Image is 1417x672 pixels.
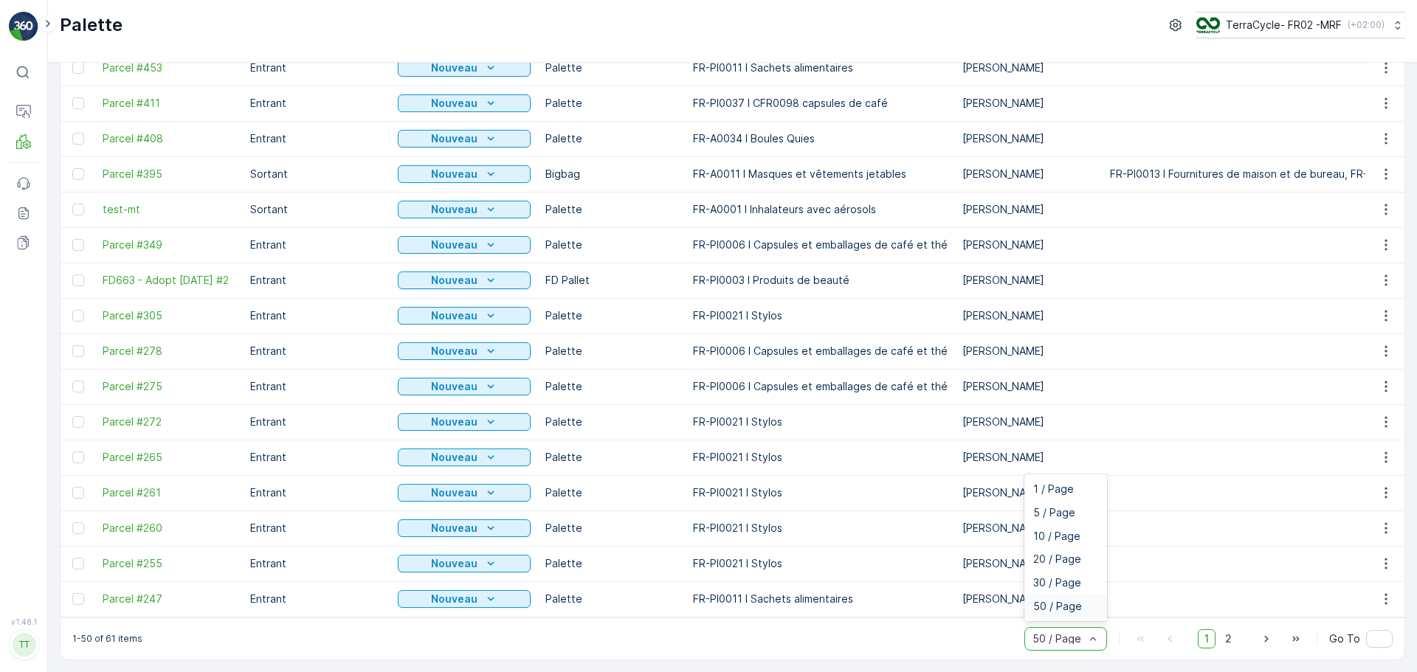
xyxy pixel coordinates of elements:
[686,581,955,617] td: FR-PI0011 I Sachets alimentaires
[686,86,955,121] td: FR-PI0037 I CFR0098 capsules de café
[538,50,686,86] td: Palette
[243,440,390,475] td: Entrant
[72,204,84,215] div: Toggle Row Selected
[103,131,235,146] a: Parcel #408
[398,519,531,537] button: Nouveau
[72,62,84,74] div: Toggle Row Selected
[955,298,1103,333] td: [PERSON_NAME]
[103,485,235,500] span: Parcel #261
[243,50,390,86] td: Entrant
[538,263,686,298] td: FD Pallet
[1033,530,1080,542] span: 10 / Page
[398,94,531,112] button: Nouveau
[243,510,390,546] td: Entrant
[243,263,390,298] td: Entrant
[955,263,1103,298] td: [PERSON_NAME]
[72,522,84,534] div: Toggle Row Selected
[72,487,84,499] div: Toggle Row Selected
[686,263,955,298] td: FR-PI0003 I Produits de beauté
[103,415,235,429] a: Parcel #272
[103,167,235,181] a: Parcel #395
[103,556,235,571] span: Parcel #255
[538,369,686,404] td: Palette
[243,298,390,333] td: Entrant
[431,308,477,323] p: Nouveau
[243,192,390,227] td: Sortant
[103,308,235,323] a: Parcel #305
[398,307,531,325] button: Nouveau
[1226,18,1342,32] p: TerraCycle- FR02 -MRF
[398,201,531,218] button: Nouveau
[686,192,955,227] td: FR-A0001 I Inhalateurs avec aérosols
[431,238,477,252] p: Nouveau
[431,60,477,75] p: Nouveau
[686,440,955,475] td: FR-PI0021 I Stylos
[538,581,686,617] td: Palette
[955,510,1103,546] td: [PERSON_NAME]
[686,121,955,156] td: FR-A0034 I Boules Quies
[686,227,955,263] td: FR-PI0006 I Capsules et emballages de café et thé
[103,592,235,606] span: Parcel #247
[243,581,390,617] td: Entrant
[538,404,686,440] td: Palette
[72,168,84,180] div: Toggle Row Selected
[955,369,1103,404] td: [PERSON_NAME]
[1033,483,1074,495] span: 1 / Page
[72,97,84,109] div: Toggle Row Selected
[431,592,477,606] p: Nouveau
[538,475,686,510] td: Palette
[398,271,531,289] button: Nouveau
[431,131,477,146] p: Nouveau
[9,629,38,660] button: TT
[431,450,477,465] p: Nouveau
[72,239,84,251] div: Toggle Row Selected
[538,298,686,333] td: Palette
[431,96,477,111] p: Nouveau
[72,593,84,605] div: Toggle Row Selected
[686,369,955,404] td: FR-PI0006 I Capsules et emballages de café et thé
[60,13,123,37] p: Palette
[1198,629,1216,648] span: 1
[103,379,235,394] a: Parcel #275
[72,558,84,569] div: Toggle Row Selected
[103,202,235,217] span: test-mt
[72,416,84,428] div: Toggle Row Selected
[72,310,84,322] div: Toggle Row Selected
[243,227,390,263] td: Entrant
[955,121,1103,156] td: [PERSON_NAME]
[686,475,955,510] td: FR-PI0021 I Stylos
[955,581,1103,617] td: [PERSON_NAME]
[1033,553,1081,565] span: 20 / Page
[1348,19,1385,31] p: ( +02:00 )
[538,86,686,121] td: Palette
[103,273,235,288] a: FD663 - Adopt 22.05.2025 #2
[243,121,390,156] td: Entrant
[243,546,390,581] td: Entrant
[538,510,686,546] td: Palette
[243,86,390,121] td: Entrant
[538,546,686,581] td: Palette
[103,521,235,536] a: Parcel #260
[103,238,235,252] span: Parcel #349
[9,617,38,626] span: v 1.48.1
[686,333,955,369] td: FR-PI0006 I Capsules et emballages de café et thé
[1196,12,1405,38] button: TerraCycle- FR02 -MRF(+02:00)
[398,413,531,431] button: Nouveau
[955,546,1103,581] td: [PERSON_NAME]
[955,227,1103,263] td: [PERSON_NAME]
[398,378,531,395] button: Nouveau
[103,60,235,75] a: Parcel #453
[955,440,1103,475] td: [PERSON_NAME]
[103,450,235,465] span: Parcel #265
[103,344,235,358] span: Parcel #278
[1196,17,1220,33] img: terracycle.png
[431,485,477,500] p: Nouveau
[955,156,1103,192] td: [PERSON_NAME]
[431,273,477,288] p: Nouveau
[686,50,955,86] td: FR-PI0011 I Sachets alimentaires
[243,369,390,404] td: Entrant
[955,404,1103,440] td: [PERSON_NAME]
